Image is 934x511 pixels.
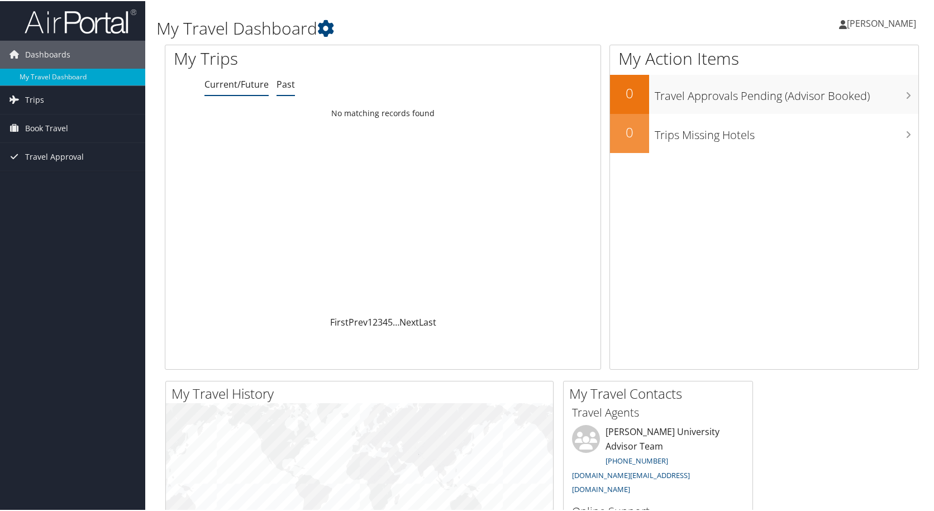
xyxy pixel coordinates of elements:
[383,315,388,327] a: 4
[25,142,84,170] span: Travel Approval
[204,77,269,89] a: Current/Future
[610,113,918,152] a: 0Trips Missing Hotels
[610,74,918,113] a: 0Travel Approvals Pending (Advisor Booked)
[330,315,349,327] a: First
[174,46,411,69] h1: My Trips
[25,113,68,141] span: Book Travel
[419,315,436,327] a: Last
[572,469,690,494] a: [DOMAIN_NAME][EMAIL_ADDRESS][DOMAIN_NAME]
[368,315,373,327] a: 1
[655,82,918,103] h3: Travel Approvals Pending (Advisor Booked)
[171,383,553,402] h2: My Travel History
[165,102,601,122] td: No matching records found
[378,315,383,327] a: 3
[156,16,670,39] h1: My Travel Dashboard
[25,7,136,34] img: airportal-logo.png
[610,122,649,141] h2: 0
[566,424,750,498] li: [PERSON_NAME] University Advisor Team
[349,315,368,327] a: Prev
[277,77,295,89] a: Past
[839,6,927,39] a: [PERSON_NAME]
[569,383,752,402] h2: My Travel Contacts
[655,121,918,142] h3: Trips Missing Hotels
[388,315,393,327] a: 5
[606,455,668,465] a: [PHONE_NUMBER]
[572,404,744,419] h3: Travel Agents
[25,40,70,68] span: Dashboards
[847,16,916,28] span: [PERSON_NAME]
[399,315,419,327] a: Next
[610,46,918,69] h1: My Action Items
[610,83,649,102] h2: 0
[25,85,44,113] span: Trips
[373,315,378,327] a: 2
[393,315,399,327] span: …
